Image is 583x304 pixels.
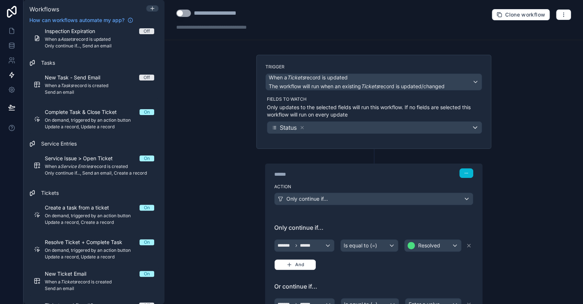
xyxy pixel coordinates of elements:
button: And [274,259,316,270]
a: Create a task from a ticketOnOn demand, triggered by an action buttonUpdate a record, Create a re... [29,200,159,230]
span: Create a task from a ticket [45,204,118,211]
a: Service Issue > Open TicketOnWhen aService Entriesrecord is createdOnly continue if..., Send an e... [29,150,159,180]
span: Only continue if... [274,223,473,232]
label: Action [274,184,473,190]
span: On demand, triggered by an action button [45,247,154,253]
button: Clone workflow [492,9,550,21]
span: Update a record, Create a record [45,219,154,225]
p: Only updates to the selected fields will run this workflow. If no fields are selected this workfl... [267,104,482,118]
span: How can workflows automate my app? [29,17,124,24]
button: Is equal to (=) [340,239,399,252]
span: When a record is updated [45,36,154,42]
span: Status [280,123,297,132]
em: Tickets [61,279,76,285]
span: Is equal to (=) [344,242,377,249]
span: Service Entries [41,140,77,147]
button: When aTicketsrecord is updatedThe workflow will run when an existingTicketsrecord is updated/changed [265,74,482,90]
span: Only continue if..., Send an email [45,43,154,49]
button: Status [267,121,482,134]
span: Service Issue > Open Ticket [45,155,122,162]
div: On [144,271,150,277]
button: Only continue if... [274,193,473,205]
button: Resolved [404,239,461,252]
span: Only continue if..., Send an email, Create a record [45,170,154,176]
span: Tasks [41,59,55,67]
span: Or continue if... [274,282,473,291]
span: New Task - Send Email [45,74,109,81]
div: On [144,205,150,211]
div: On [144,239,150,245]
div: Off [144,75,150,81]
span: On demand, triggered by an action button [45,117,154,123]
a: New Ticket EmailOnWhen aTicketsrecord is createdSend an email [29,266,159,296]
span: When a record is updated [269,74,348,81]
em: Service Entries [61,164,92,169]
span: Workflows [29,6,59,13]
span: Tickets [41,189,59,197]
span: Send an email [45,89,154,95]
em: Tickets [361,83,379,89]
span: Complete Task & Close Ticket [45,108,126,116]
label: Trigger [265,64,482,70]
span: Send an email [45,286,154,292]
a: How can workflows automate my app? [26,17,136,24]
a: Inspection ExpirationOffWhen aAssetsrecord is updatedOnly continue if..., Send an email [29,23,159,53]
span: On demand, triggered by an action button [45,213,154,219]
span: Only continue if... [286,195,328,203]
em: Tickets [287,74,305,81]
div: scrollable content [23,28,164,304]
em: Tasks [61,83,73,88]
span: Update a record, Update a record [45,124,154,130]
span: Update a record, Update a record [45,254,154,260]
a: Complete Task & Close TicketOnOn demand, triggered by an action buttonUpdate a record, Update a r... [29,104,159,134]
span: When a record is created [45,83,154,89]
em: Assets [61,36,74,42]
div: On [144,155,150,161]
div: Off [144,28,150,34]
span: New Ticket Email [45,270,95,278]
div: On [144,109,150,115]
a: New Task - Send EmailOffWhen aTasksrecord is createdSend an email [29,69,159,100]
span: Resolved [418,242,440,249]
span: When a record is created [45,164,154,169]
span: Resolve Ticket + Complete Task [45,239,131,246]
label: Fields to watch [267,96,482,102]
a: Resolve Ticket + Complete TaskOnOn demand, triggered by an action buttonUpdate a record, Update a... [29,234,159,264]
span: The workflow will run when an existing record is updated/changed [269,83,445,89]
span: Clone workflow [505,11,545,18]
span: Inspection Expiration [45,28,104,35]
span: When a record is created [45,279,154,285]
